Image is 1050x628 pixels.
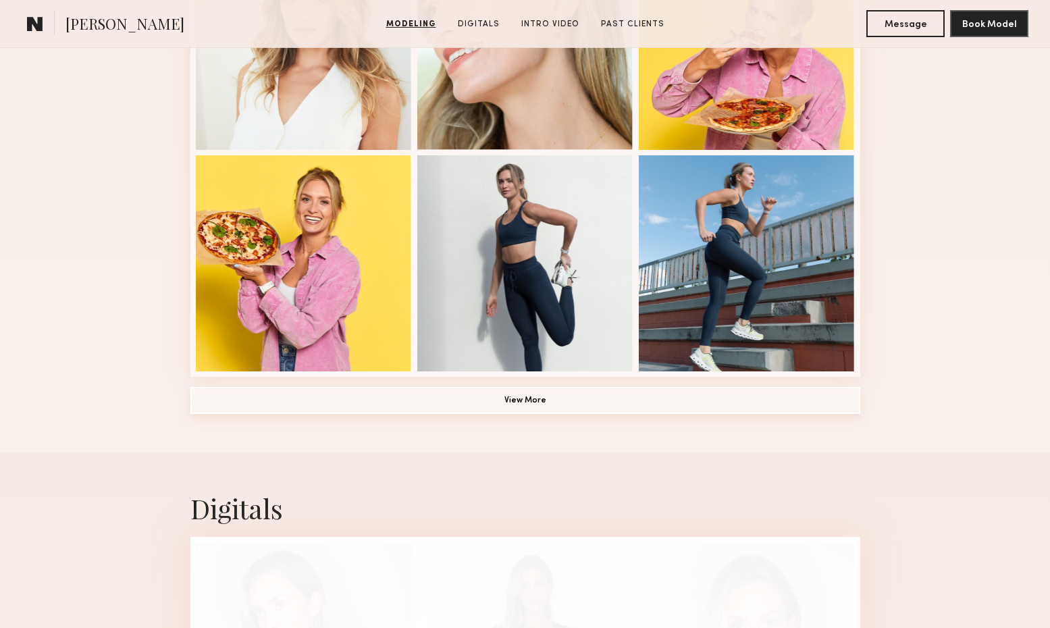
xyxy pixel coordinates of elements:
[516,18,585,30] a: Intro Video
[950,18,1028,29] a: Book Model
[596,18,670,30] a: Past Clients
[65,14,184,37] span: [PERSON_NAME]
[190,490,860,526] div: Digitals
[866,10,945,37] button: Message
[190,387,860,414] button: View More
[452,18,505,30] a: Digitals
[950,10,1028,37] button: Book Model
[381,18,442,30] a: Modeling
